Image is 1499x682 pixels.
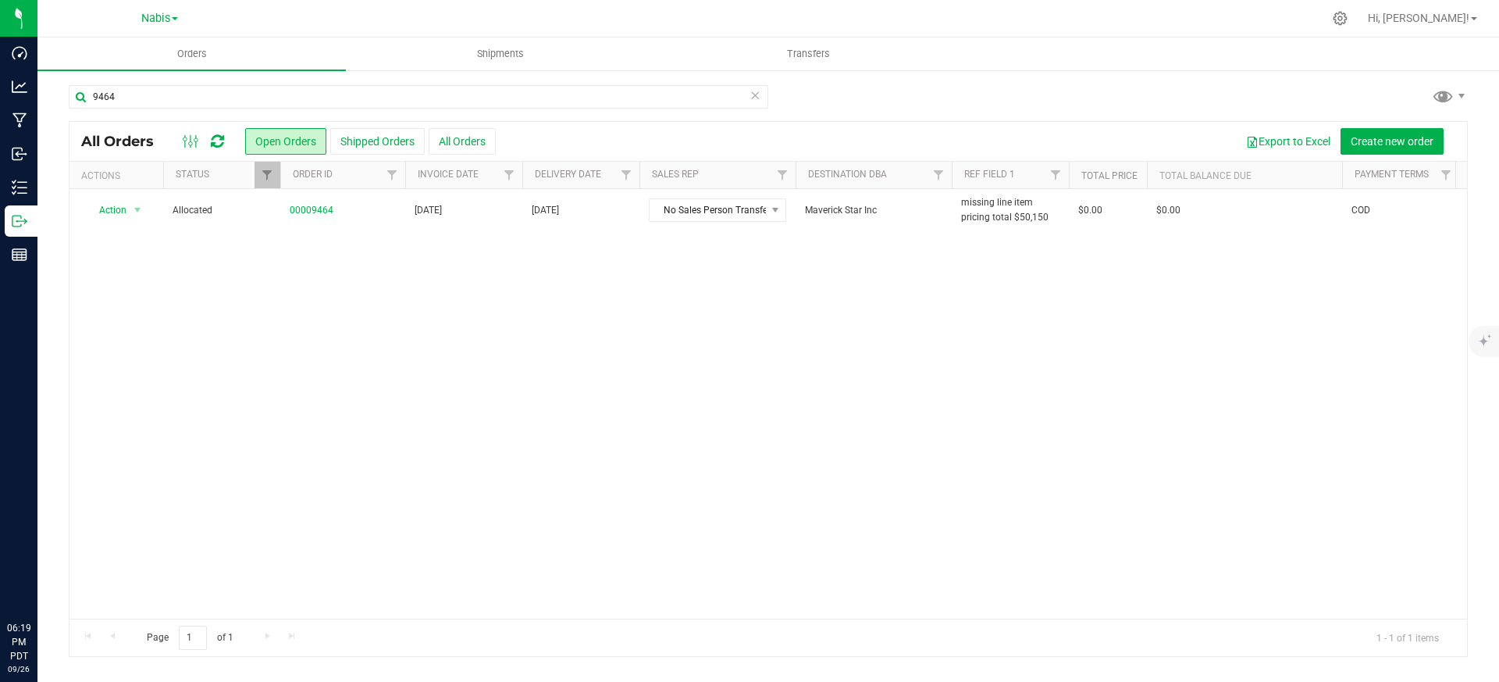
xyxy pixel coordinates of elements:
[964,169,1015,180] a: Ref Field 1
[12,79,27,95] inline-svg: Analytics
[293,169,333,180] a: Order ID
[85,199,127,221] span: Action
[1351,135,1433,148] span: Create new order
[12,247,27,262] inline-svg: Reports
[128,199,148,221] span: select
[1368,12,1469,24] span: Hi, [PERSON_NAME]!
[141,12,170,25] span: Nabis
[179,626,207,650] input: 1
[429,128,496,155] button: All Orders
[290,203,333,218] a: 00009464
[245,128,326,155] button: Open Orders
[418,169,479,180] a: Invoice Date
[961,195,1059,225] span: missing line item pricing total $50,150
[652,169,699,180] a: Sales Rep
[81,133,169,150] span: All Orders
[346,37,654,70] a: Shipments
[650,199,766,221] span: No Sales Person Transfer
[1355,169,1429,180] a: Payment Terms
[1236,128,1341,155] button: Export to Excel
[156,47,228,61] span: Orders
[12,213,27,229] inline-svg: Outbound
[1043,162,1069,188] a: Filter
[12,45,27,61] inline-svg: Dashboard
[1147,162,1342,189] th: Total Balance Due
[7,621,30,663] p: 06:19 PM PDT
[926,162,952,188] a: Filter
[614,162,639,188] a: Filter
[1078,203,1102,218] span: $0.00
[1081,170,1138,181] a: Total Price
[535,169,601,180] a: Delivery Date
[766,47,851,61] span: Transfers
[81,170,157,181] div: Actions
[46,555,65,573] iframe: Resource center unread badge
[654,37,963,70] a: Transfers
[770,162,796,188] a: Filter
[12,112,27,128] inline-svg: Manufacturing
[12,180,27,195] inline-svg: Inventory
[1351,203,1450,218] span: COD
[379,162,405,188] a: Filter
[415,203,442,218] span: [DATE]
[1156,203,1180,218] span: $0.00
[12,146,27,162] inline-svg: Inbound
[330,128,425,155] button: Shipped Orders
[173,203,271,218] span: Allocated
[69,85,768,109] input: Search Order ID, Destination, Customer PO...
[1330,11,1350,26] div: Manage settings
[805,203,942,218] span: Maverick Star Inc
[497,162,522,188] a: Filter
[176,169,209,180] a: Status
[456,47,545,61] span: Shipments
[16,557,62,604] iframe: Resource center
[255,162,280,188] a: Filter
[749,85,760,105] span: Clear
[1341,128,1444,155] button: Create new order
[808,169,887,180] a: Destination DBA
[1433,162,1459,188] a: Filter
[1364,626,1451,649] span: 1 - 1 of 1 items
[532,203,559,218] span: [DATE]
[7,663,30,675] p: 09/26
[134,626,246,650] span: Page of 1
[37,37,346,70] a: Orders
